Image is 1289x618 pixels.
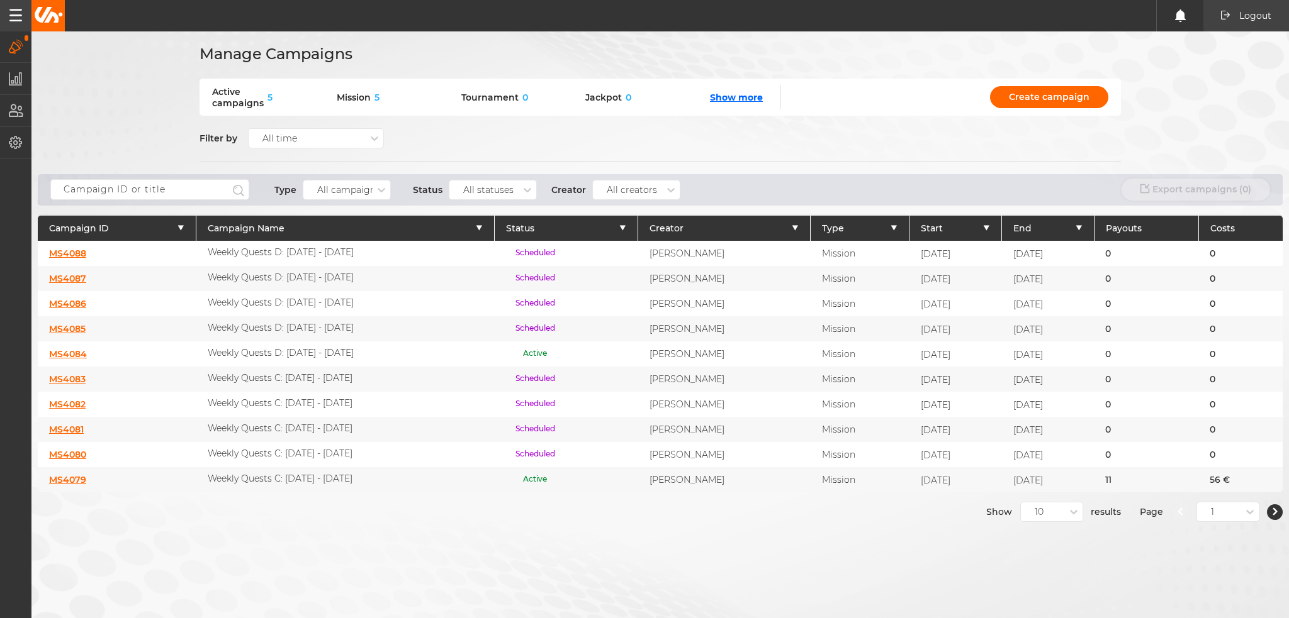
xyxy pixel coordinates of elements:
p: Mission [822,298,855,309]
p: Mission [822,373,855,385]
a: MS4084 [49,348,87,360]
div: 0 [1094,291,1198,316]
input: Campaign ID or title [50,179,249,200]
div: 0 [1094,417,1198,442]
p: Scheduled [506,247,565,260]
p: Mission [822,323,855,334]
button: Export campaigns (0) [1122,179,1270,201]
span: Campaign Name [208,223,284,234]
a: MS4086 [49,298,86,309]
span: [DATE] [1013,248,1043,260]
div: All statuses [463,184,514,195]
div: 0 [1198,417,1283,442]
a: MS4088 [49,248,86,259]
p: Scheduled [506,448,565,461]
button: End [1013,223,1083,234]
p: Active [506,348,565,360]
p: Status [413,184,442,196]
p: Costs [1210,223,1271,234]
div: All campaigns [317,184,380,195]
button: Status [506,223,626,234]
a: MS4085 [49,323,86,334]
button: Start [921,223,990,234]
p: [PERSON_NAME] [650,424,724,435]
div: Tournament [461,92,567,103]
span: [DATE] [1013,450,1043,461]
span: [DATE] [921,399,950,411]
p: Scheduled [506,398,565,411]
p: Weekly Quests C: [DATE] - [DATE] [208,397,352,409]
p: Creator [551,184,586,196]
a: MS4079 [49,474,86,485]
p: Type [274,184,296,196]
p: Scheduled [506,423,565,436]
div: All time [262,133,297,144]
p: Weekly Quests D: [DATE] - [DATE] [208,246,354,258]
div: 0 [1094,392,1198,417]
p: Mission [822,248,855,259]
span: Active campaigns [212,86,264,109]
span: [DATE] [921,424,950,436]
div: 0 [1198,316,1283,341]
a: MS4087 [49,273,86,284]
span: [DATE] [921,475,950,486]
p: [PERSON_NAME] [650,248,724,259]
a: Create campaign [990,86,1108,108]
div: 0 [1198,291,1283,316]
span: Creator [650,223,684,234]
span: [DATE] [921,273,950,285]
p: Scheduled [506,373,565,385]
p: [PERSON_NAME] [650,298,724,309]
span: [DATE] [1013,374,1043,385]
p: Mission [822,399,855,410]
p: Weekly Quests C: [DATE] - [DATE] [208,473,352,484]
p: Mission [822,474,855,485]
a: MS4081 [49,424,84,435]
span: Show [986,502,1012,522]
span: [DATE] [1013,324,1043,335]
div: 11 [1094,467,1198,492]
button: Show more [710,92,763,103]
img: Unibo [33,7,63,23]
span: [DATE] [921,349,950,360]
p: Scheduled [506,272,565,285]
span: [DATE] [921,450,950,461]
span: 0 [622,92,631,103]
button: Type [822,223,898,234]
span: Campaign ID [49,223,109,234]
div: 1 [1211,507,1214,517]
p: Active [506,473,565,486]
p: Weekly Quests D: [DATE] - [DATE] [208,347,354,358]
div: 0 [1094,241,1198,266]
span: [DATE] [921,248,950,260]
div: 0 [1094,266,1198,291]
button: Campaign Name [208,223,483,234]
div: 0 [1198,442,1283,467]
p: Scheduled [506,323,565,335]
div: Mission [337,92,442,103]
p: Weekly Quests D: [DATE] - [DATE] [208,322,354,333]
div: 0 [1198,392,1283,417]
span: Page [1140,502,1163,522]
span: [DATE] [1013,399,1043,411]
p: Mission [822,424,855,435]
span: 5 [264,92,273,103]
p: [PERSON_NAME] [650,323,724,334]
div: 0 [1198,266,1283,291]
span: Start [921,223,943,234]
p: Weekly Quests D: [DATE] - [DATE] [208,297,354,308]
p: Mission [822,273,855,284]
span: [DATE] [921,299,950,310]
div: 10 [1035,507,1044,517]
div: 0 [1094,316,1198,341]
button: Campaign ID [49,223,184,234]
span: [DATE] [1013,475,1043,486]
p: [PERSON_NAME] [650,474,724,485]
span: 5 [371,92,380,103]
span: [DATE] [1013,273,1043,285]
span: [DATE] [1013,349,1043,360]
p: Weekly Quests D: [DATE] - [DATE] [208,272,354,283]
span: Status [506,223,534,234]
p: Mission [822,348,855,360]
p: Scheduled [506,297,565,310]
